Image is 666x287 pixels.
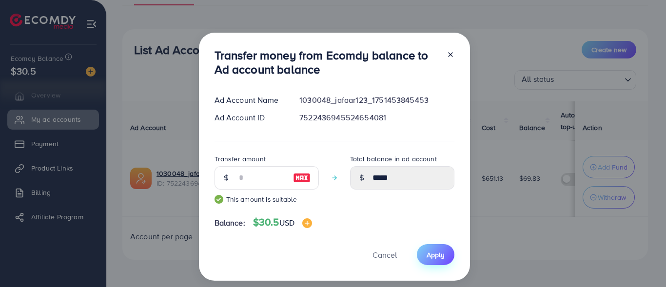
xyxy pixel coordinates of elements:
div: 7522436945524654081 [292,112,462,123]
label: Transfer amount [215,154,266,164]
img: image [302,218,312,228]
span: Cancel [372,249,397,260]
img: guide [215,195,223,204]
button: Apply [417,244,454,265]
span: USD [279,217,294,228]
iframe: Chat [625,243,659,280]
div: Ad Account Name [207,95,292,106]
div: 1030048_jafaar123_1751453845453 [292,95,462,106]
span: Balance: [215,217,245,229]
label: Total balance in ad account [350,154,437,164]
div: Ad Account ID [207,112,292,123]
small: This amount is suitable [215,194,319,204]
h3: Transfer money from Ecomdy balance to Ad account balance [215,48,439,77]
img: image [293,172,311,184]
button: Cancel [360,244,409,265]
h4: $30.5 [253,216,312,229]
span: Apply [427,250,445,260]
